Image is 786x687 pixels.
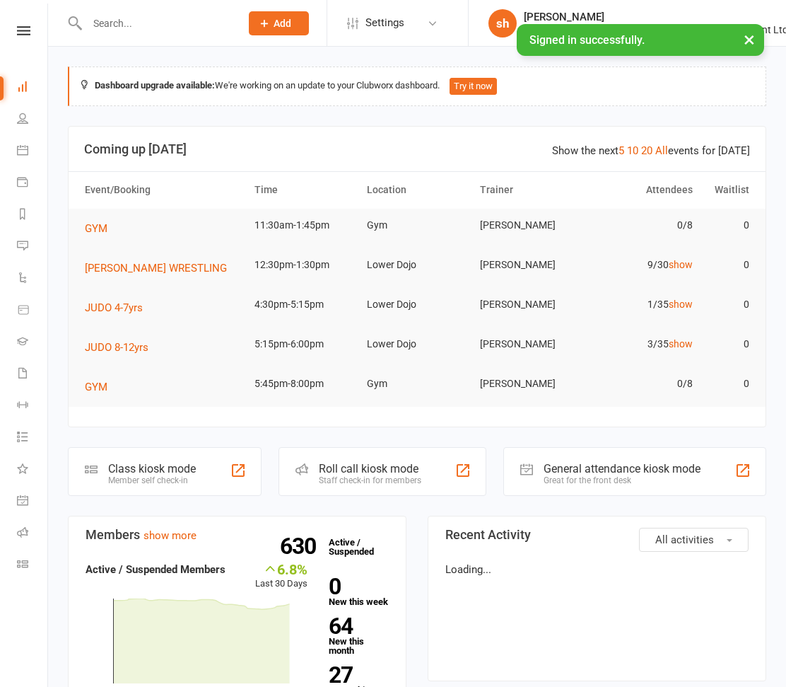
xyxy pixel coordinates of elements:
[83,13,230,33] input: Search...
[360,209,474,242] td: Gym
[699,209,756,242] td: 0
[17,550,49,582] a: Class kiosk mode
[474,288,587,321] td: [PERSON_NAME]
[529,33,645,47] span: Signed in successfully.
[17,295,49,327] a: Product Sales
[249,11,309,35] button: Add
[274,18,291,29] span: Add
[474,248,587,282] td: [PERSON_NAME]
[85,379,117,396] button: GYM
[322,527,384,567] a: 630Active / Suspended
[17,518,49,550] a: Roll call kiosk mode
[17,454,49,486] a: What's New
[445,561,749,578] p: Loading...
[17,200,49,231] a: Reports
[544,475,700,485] div: Great for the front desk
[319,475,421,485] div: Staff check-in for members
[108,475,196,485] div: Member self check-in
[699,172,756,208] th: Waitlist
[95,80,215,91] strong: Dashboard upgrade available:
[618,144,624,157] a: 5
[86,528,389,542] h3: Members
[108,462,196,475] div: Class kiosk mode
[655,144,668,157] a: All
[329,616,383,637] strong: 64
[85,381,107,393] span: GYM
[544,462,700,475] div: General attendance kiosk mode
[78,172,248,208] th: Event/Booking
[329,616,389,655] a: 64New this month
[143,529,196,542] a: show more
[329,576,383,597] strong: 0
[248,328,361,361] td: 5:15pm-6:00pm
[85,299,153,316] button: JUDO 4-7yrs
[329,576,389,606] a: 0New this week
[365,7,404,39] span: Settings
[669,299,693,310] a: show
[255,561,307,577] div: 6.8%
[655,533,714,546] span: All activities
[360,288,474,321] td: Lower Dojo
[255,561,307,591] div: Last 30 Days
[474,367,587,400] td: [PERSON_NAME]
[586,288,699,321] td: 1/35
[586,172,699,208] th: Attendees
[488,9,517,37] div: sh
[17,104,49,136] a: People
[68,67,766,106] div: We're working on an update to your Clubworx dashboard.
[586,328,699,361] td: 3/35
[445,528,749,542] h3: Recent Activity
[641,144,652,157] a: 20
[85,220,117,237] button: GYM
[360,172,474,208] th: Location
[669,338,693,350] a: show
[699,288,756,321] td: 0
[17,136,49,168] a: Calendar
[639,528,749,552] button: All activities
[360,328,474,361] td: Lower Dojo
[17,168,49,200] a: Payments
[248,172,361,208] th: Time
[85,222,107,235] span: GYM
[85,341,148,354] span: JUDO 8-12yrs
[248,248,361,282] td: 12:30pm-1:30pm
[586,367,699,400] td: 0/8
[474,209,587,242] td: [PERSON_NAME]
[85,260,237,277] button: [PERSON_NAME] WRESTLING
[248,288,361,321] td: 4:30pm-5:15pm
[248,209,361,242] td: 11:30am-1:45pm
[627,144,638,157] a: 10
[586,209,699,242] td: 0/8
[360,248,474,282] td: Lower Dojo
[85,301,143,314] span: JUDO 4-7yrs
[280,536,322,557] strong: 630
[360,367,474,400] td: Gym
[586,248,699,282] td: 9/30
[669,259,693,270] a: show
[86,563,225,576] strong: Active / Suspended Members
[699,328,756,361] td: 0
[474,172,587,208] th: Trainer
[450,78,497,95] button: Try it now
[329,664,383,686] strong: 27
[552,142,750,159] div: Show the next events for [DATE]
[17,486,49,518] a: General attendance kiosk mode
[699,248,756,282] td: 0
[699,367,756,400] td: 0
[319,462,421,475] div: Roll call kiosk mode
[737,24,762,54] button: ×
[474,328,587,361] td: [PERSON_NAME]
[84,142,750,156] h3: Coming up [DATE]
[85,262,227,275] span: [PERSON_NAME] WRESTLING
[85,339,158,356] button: JUDO 8-12yrs
[17,72,49,104] a: Dashboard
[248,367,361,400] td: 5:45pm-8:00pm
